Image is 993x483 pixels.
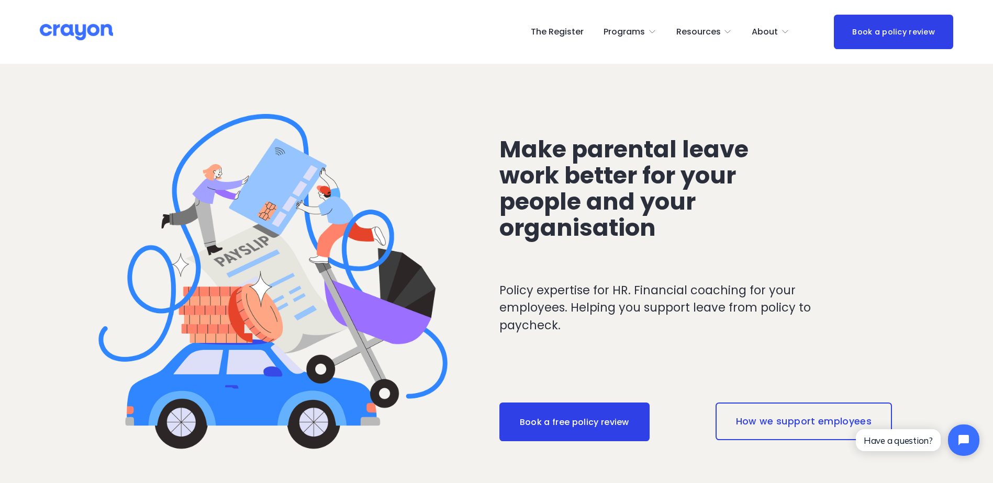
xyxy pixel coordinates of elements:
a: The Register [531,24,584,40]
a: Book a policy review [834,15,953,49]
img: Crayon [40,23,113,41]
span: Make parental leave work better for your people and your organisation [499,133,754,244]
a: How we support employees [716,402,892,440]
p: Policy expertise for HR. Financial coaching for your employees. Helping you support leave from po... [499,282,854,335]
span: About [752,25,778,40]
iframe: Tidio Chat [847,416,988,465]
a: folder dropdown [752,24,789,40]
a: folder dropdown [604,24,656,40]
a: Book a free policy review [499,402,650,441]
span: Resources [676,25,721,40]
span: Programs [604,25,645,40]
a: folder dropdown [676,24,732,40]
